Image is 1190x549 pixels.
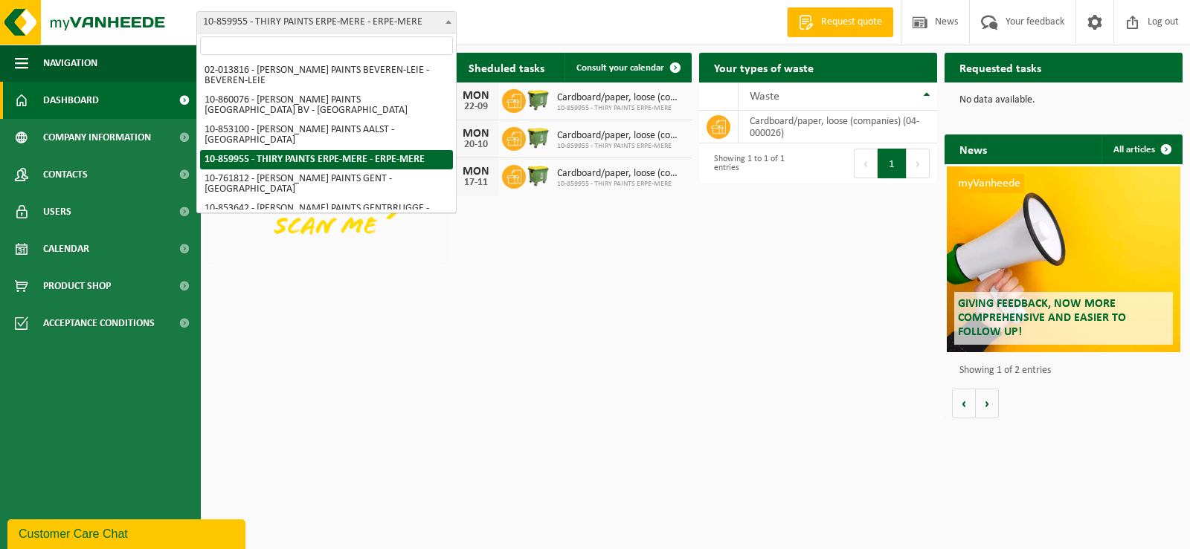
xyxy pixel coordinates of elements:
[557,104,684,113] span: 10-859955 - THIRY PAINTS ERPE-MERE
[200,91,453,120] li: 10-860076 - [PERSON_NAME] PAINTS [GEOGRAPHIC_DATA] BV - [GEOGRAPHIC_DATA]
[461,102,491,112] div: 22-09
[707,147,811,180] div: Showing 1 to 1 of 1 entries
[959,366,1175,376] p: Showing 1 of 2 entries
[557,180,684,189] span: 10-859955 - THIRY PAINTS ERPE-MERE
[43,230,89,267] span: Calendar
[954,174,1024,193] span: myVanheede
[854,149,878,178] button: Previous
[196,11,457,33] span: 10-859955 - THIRY PAINTS ERPE-MERE - ERPE-MERE
[461,90,491,102] div: MON
[200,61,453,91] li: 02-013816 - [PERSON_NAME] PAINTS BEVEREN-LEIE - BEVEREN-LEIE
[576,63,664,73] span: Consult your calendar
[958,298,1126,338] span: Giving feedback, now more comprehensive and easier to follow up!
[43,267,111,305] span: Product Shop
[461,140,491,150] div: 20-10
[557,168,684,180] span: Cardboard/paper, loose (companies)
[454,53,559,82] h2: Sheduled tasks
[565,53,690,82] a: Consult your calendar
[200,120,453,150] li: 10-853100 - [PERSON_NAME] PAINTS AALST - [GEOGRAPHIC_DATA]
[817,15,886,30] span: Request quote
[959,95,1168,105] p: No data available.
[1101,134,1181,164] a: All articles
[197,12,456,33] span: 10-859955 - THIRY PAINTS ERPE-MERE - ERPE-MERE
[945,134,1002,163] h2: News
[7,516,248,549] iframe: chat widget
[461,166,491,178] div: MON
[526,163,551,188] img: WB-1100-HPE-GN-50
[557,130,684,142] span: Cardboard/paper, loose (companies)
[945,53,1056,82] h2: Requested tasks
[557,142,684,151] span: 10-859955 - THIRY PAINTS ERPE-MERE
[557,92,684,104] span: Cardboard/paper, loose (companies)
[526,125,551,150] img: WB-1100-HPE-GN-50
[43,156,88,193] span: Contacts
[43,45,97,82] span: Navigation
[952,389,976,418] button: Vorige
[200,150,453,169] li: 10-859955 - THIRY PAINTS ERPE-MERE - ERPE-MERE
[947,166,1180,352] a: myVanheede Giving feedback, now more comprehensive and easier to follow up!
[907,149,930,178] button: Next
[699,53,829,82] h2: Your types of waste
[526,87,551,112] img: WB-1100-HPE-GN-50
[750,91,779,103] span: Waste
[43,305,155,342] span: Acceptance conditions
[461,178,491,188] div: 17-11
[787,7,893,37] a: Request quote
[200,169,453,199] li: 10-761812 - [PERSON_NAME] PAINTS GENT - [GEOGRAPHIC_DATA]
[200,199,453,229] li: 10-853642 - [PERSON_NAME] PAINTS GENTBRUGGE - [GEOGRAPHIC_DATA]
[739,111,937,143] td: cardboard/paper, loose (companies) (04-000026)
[878,149,907,178] button: 1
[976,389,999,418] button: Volgende
[461,128,491,140] div: MON
[43,82,99,119] span: Dashboard
[43,119,151,156] span: Company information
[43,193,71,230] span: Users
